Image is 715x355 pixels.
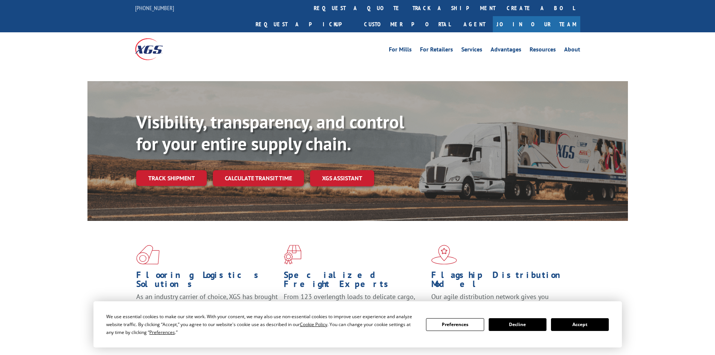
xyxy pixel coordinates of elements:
button: Preferences [426,318,484,331]
a: [PHONE_NUMBER] [135,4,174,12]
a: Request a pickup [250,16,358,32]
a: Track shipment [136,170,207,186]
span: Preferences [149,329,175,335]
a: Services [461,47,482,55]
a: For Retailers [420,47,453,55]
a: About [564,47,580,55]
div: We use essential cookies to make our site work. With your consent, we may also use non-essential ... [106,313,417,336]
img: xgs-icon-flagship-distribution-model-red [431,245,457,264]
a: XGS ASSISTANT [310,170,374,186]
button: Accept [551,318,609,331]
img: xgs-icon-total-supply-chain-intelligence-red [136,245,160,264]
h1: Flagship Distribution Model [431,270,573,292]
p: From 123 overlength loads to delicate cargo, our experienced staff knows the best way to move you... [284,292,426,326]
h1: Specialized Freight Experts [284,270,426,292]
span: Our agile distribution network gives you nationwide inventory management on demand. [431,292,569,310]
div: Cookie Consent Prompt [93,301,622,347]
a: Join Our Team [493,16,580,32]
a: Customer Portal [358,16,456,32]
a: Advantages [491,47,521,55]
a: Calculate transit time [213,170,304,186]
h1: Flooring Logistics Solutions [136,270,278,292]
span: As an industry carrier of choice, XGS has brought innovation and dedication to flooring logistics... [136,292,278,319]
button: Decline [489,318,546,331]
span: Cookie Policy [300,321,327,328]
a: Resources [530,47,556,55]
a: For Mills [389,47,412,55]
a: Agent [456,16,493,32]
img: xgs-icon-focused-on-flooring-red [284,245,301,264]
b: Visibility, transparency, and control for your entire supply chain. [136,110,404,155]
